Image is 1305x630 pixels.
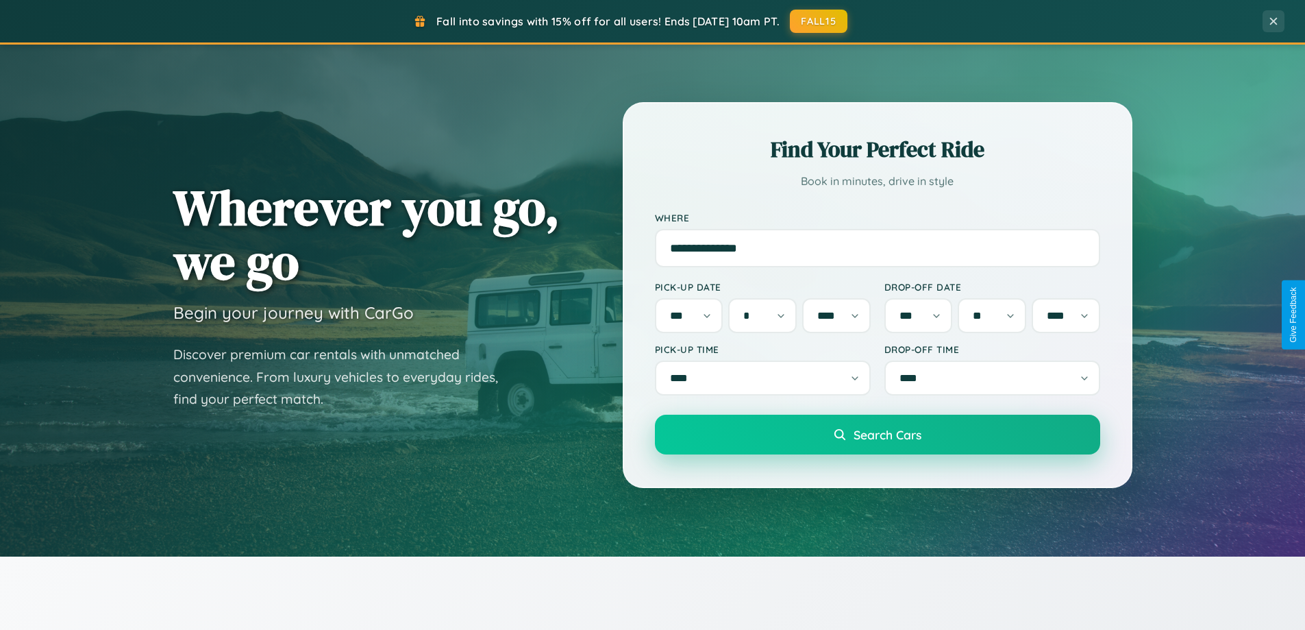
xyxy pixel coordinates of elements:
h2: Find Your Perfect Ride [655,134,1100,165]
span: Fall into savings with 15% off for all users! Ends [DATE] 10am PT. [436,14,780,28]
h1: Wherever you go, we go [173,180,560,289]
label: Pick-up Time [655,343,871,355]
label: Where [655,212,1100,223]
button: FALL15 [790,10,847,33]
span: Search Cars [854,427,921,442]
p: Book in minutes, drive in style [655,171,1100,191]
div: Give Feedback [1289,287,1298,343]
label: Drop-off Date [884,281,1100,293]
h3: Begin your journey with CarGo [173,302,414,323]
button: Search Cars [655,415,1100,455]
p: Discover premium car rentals with unmatched convenience. From luxury vehicles to everyday rides, ... [173,343,516,411]
label: Drop-off Time [884,343,1100,355]
label: Pick-up Date [655,281,871,293]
